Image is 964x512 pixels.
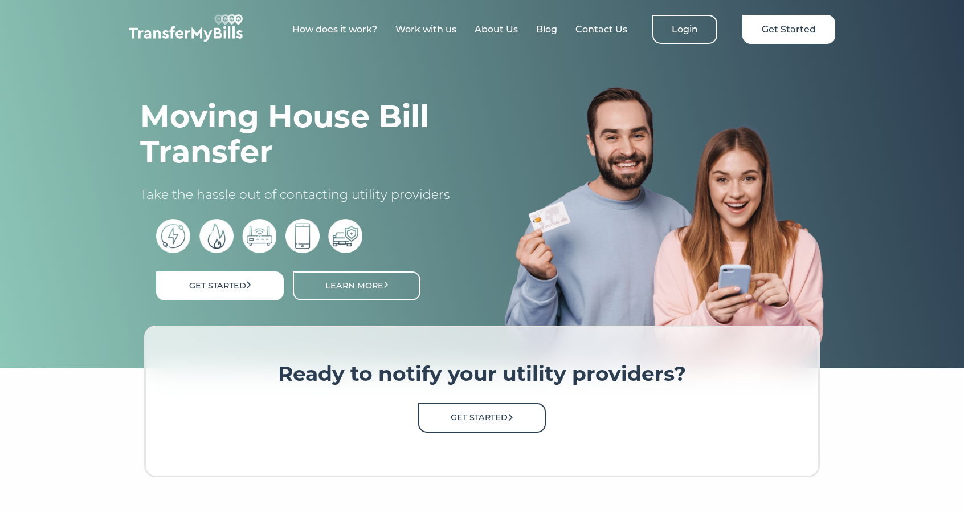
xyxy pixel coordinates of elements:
a: Learn More [293,271,420,300]
img: image%203.png [505,86,824,368]
a: Contact Us [575,24,627,35]
h3: Ready to notify your utility providers? [180,361,785,387]
img: broadband icon [242,219,276,253]
a: Get Started [742,15,835,44]
img: phone bill icon [285,219,320,253]
img: TransferMyBills.com - Helping ease the stress of moving [129,14,243,42]
a: Work with us [395,24,456,35]
a: Login [652,15,717,44]
a: Get Started [418,403,546,432]
a: Get Started [156,271,284,300]
p: Take the hassle out of contacting utility providers [140,186,459,204]
img: gas bills icon [199,219,234,253]
img: car insurance icon [328,219,362,253]
img: electric bills icon [156,219,190,253]
a: About Us [475,24,518,35]
h1: Moving House Bill Transfer [140,99,459,169]
a: How does it work? [292,24,377,35]
a: Blog [536,24,557,35]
